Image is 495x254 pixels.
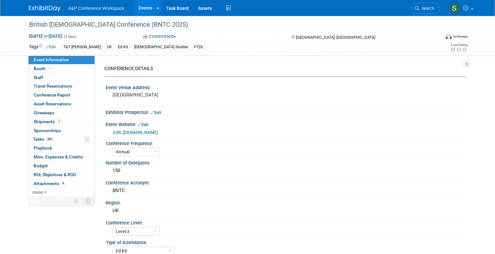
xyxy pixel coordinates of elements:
div: Region: [106,198,466,206]
span: more [32,190,42,195]
span: Playbook [34,145,52,150]
div: In-Person [453,34,468,39]
div: Conference Level: [106,218,464,226]
a: Edit [45,45,56,49]
div: Event Rating [450,43,467,47]
span: Budget [34,163,48,168]
pre: [GEOGRAPHIC_DATA] [113,92,249,98]
div: FY26 [192,44,205,50]
span: to [42,34,49,39]
a: Conference Report [29,91,94,99]
span: Tasks [33,137,54,142]
div: CONFERENCE DETAILS [104,65,462,72]
a: Edit [151,110,161,115]
span: (3 days) [63,35,76,39]
a: [URL][DOMAIN_NAME] [113,130,158,135]
div: Conference Acronym: [106,178,466,186]
img: Sophia Hettler [448,2,460,14]
a: Travel Reservations [29,82,94,90]
a: Edit [138,123,148,127]
img: ExhibitDay [29,5,61,12]
span: A&P Conference Workspace [68,6,125,11]
a: ROI, Objectives & ROO [29,170,94,179]
td: Personalize Event Tab Strip [71,197,82,205]
div: Event Format [403,33,468,43]
span: Search [420,6,434,11]
div: Number of Delegates: [106,158,466,166]
a: Budget [29,162,94,170]
span: Booth [34,66,53,71]
span: 48% [46,137,54,142]
a: Shipments1 [29,117,94,126]
a: Giveaways [29,109,94,117]
a: more [29,188,94,197]
div: Ed Kit [116,44,130,50]
div: British [DEMOGRAPHIC_DATA] Conference (BNTC 2025) [27,19,431,30]
div: Exhibitor Prospectus: [106,108,466,116]
span: Shipments [34,119,61,124]
button: Committed [141,33,179,40]
span: Misc. Expenses & Credits [34,154,83,159]
span: Giveaways [34,110,54,115]
div: Event Website: [106,120,466,128]
div: Type of Attendance: [106,238,464,246]
span: [DATE] [DATE] [29,33,62,39]
td: Toggle Event Tabs [81,197,94,205]
div: UK [110,206,462,216]
a: Misc. Expenses & Credits [29,153,94,161]
div: T&T [PERSON_NAME] [62,44,103,50]
span: Attachments [34,181,65,186]
td: Tags [29,43,56,51]
div: Conference Frequency: [106,139,464,147]
a: Booth [29,64,94,73]
a: Attachments4 [29,179,94,188]
a: Search [411,3,440,14]
a: Staff [29,73,94,82]
a: Asset Reservations [29,100,94,108]
a: Sponsorships [29,126,94,135]
span: 1 [56,119,61,124]
a: Event Information [29,56,94,64]
div: BNTC [110,186,462,196]
div: 150 [110,166,462,176]
span: Conference Report [34,92,70,97]
span: Event Information [34,57,69,62]
a: Playbook [29,144,94,152]
i: Booth reservation complete [49,67,52,70]
span: 4 [61,181,65,186]
span: ROI, Objectives & ROO [34,172,76,177]
img: Format-Inperson.png [446,34,452,39]
div: UK [105,44,114,50]
div: Event Venue Address: [106,83,466,91]
span: Travel Reservations [34,84,72,89]
div: [DEMOGRAPHIC_DATA] Studies [132,44,190,50]
span: Sponsorships [34,128,61,133]
span: [GEOGRAPHIC_DATA], [GEOGRAPHIC_DATA] [296,35,375,40]
a: Tasks48% [29,135,94,144]
span: Staff [34,75,43,80]
span: Asset Reservations [34,101,71,106]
